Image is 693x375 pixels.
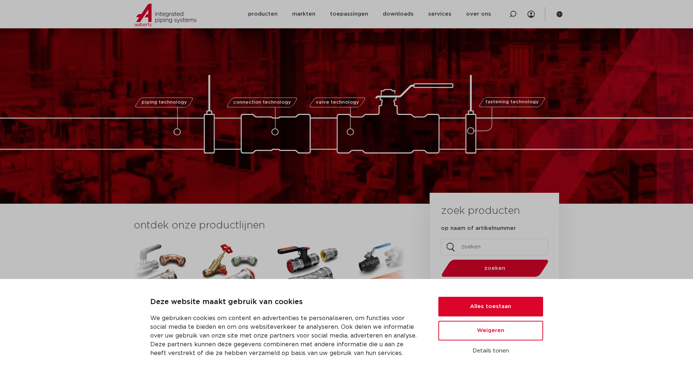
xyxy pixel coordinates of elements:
button: Weigeren [438,321,543,340]
button: Details tonen [438,345,543,357]
h3: zoek producten [441,204,520,218]
span: fastening technology [485,100,539,105]
span: connection technology [233,100,291,105]
button: Alles toestaan [438,297,543,316]
span: piping technology [142,100,187,105]
p: Deze website maakt gebruik van cookies [150,296,421,308]
label: op naam of artikelnummer [441,225,516,232]
h3: ontdek onze productlijnen [134,218,405,233]
button: zoeken [438,259,551,278]
span: valve technology [316,100,359,105]
p: We gebruiken cookies om content en advertenties te personaliseren, om functies voor social media ... [150,314,421,358]
a: VSHSudoPress [199,240,265,351]
a: VSHXPress [123,240,188,351]
a: VSHShurjoint [352,240,418,351]
a: VSHPowerPress [276,240,341,351]
input: zoeken [441,239,548,255]
span: zoeken [460,266,530,271]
